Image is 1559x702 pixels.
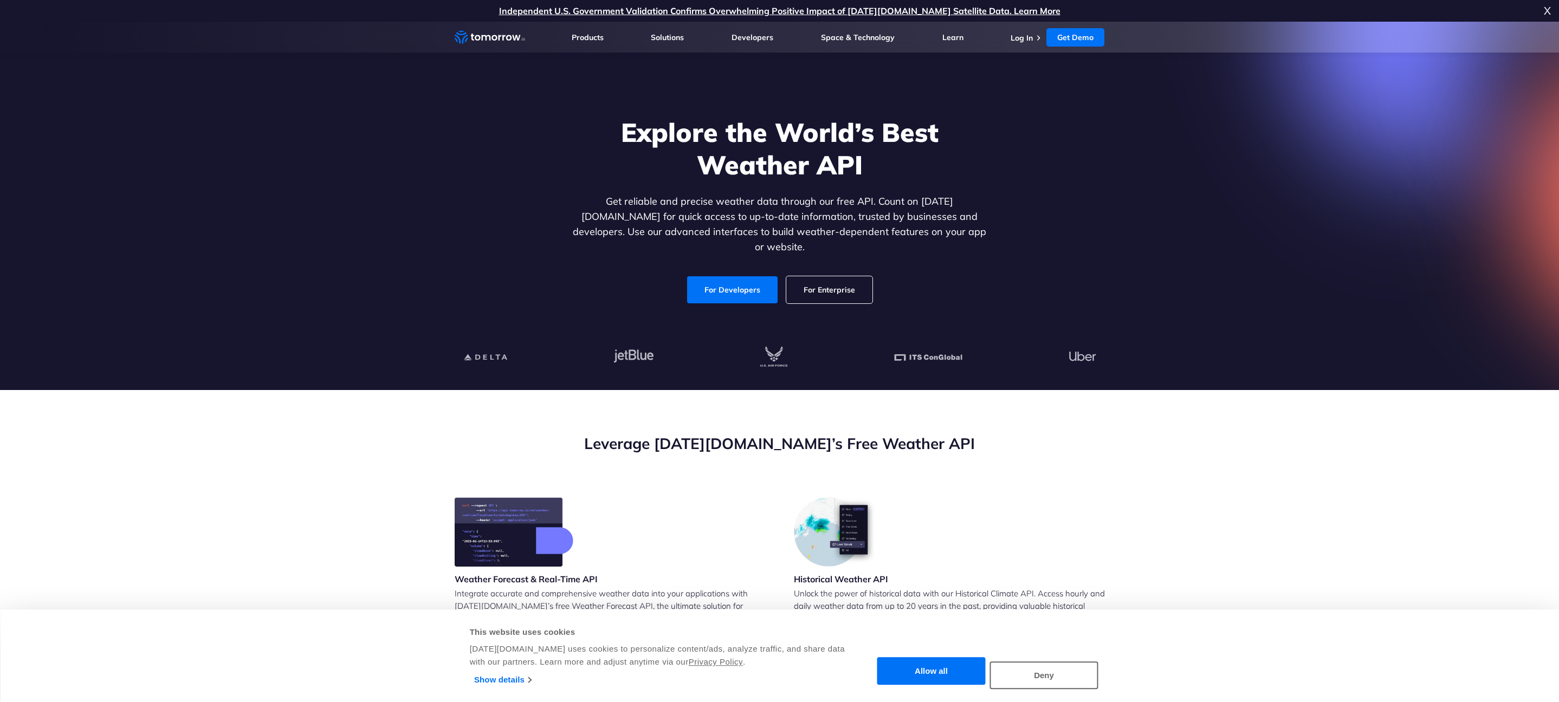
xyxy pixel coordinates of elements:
button: Deny [990,661,1098,689]
h1: Explore the World’s Best Weather API [571,116,989,181]
div: [DATE][DOMAIN_NAME] uses cookies to personalize content/ads, analyze traffic, and share data with... [470,642,846,668]
h2: Leverage [DATE][DOMAIN_NAME]’s Free Weather API [455,433,1105,454]
a: For Developers [687,276,778,303]
a: Space & Technology [821,32,895,42]
h3: Historical Weather API [794,573,888,585]
a: Learn [942,32,963,42]
p: Integrate accurate and comprehensive weather data into your applications with [DATE][DOMAIN_NAME]... [455,587,766,662]
a: Get Demo [1046,28,1104,47]
a: Home link [455,29,525,45]
a: Show details [474,672,531,688]
div: This website uses cookies [470,626,846,639]
a: Products [572,32,604,42]
a: Solutions [651,32,684,42]
button: Allow all [877,658,986,685]
p: Get reliable and precise weather data through our free API. Count on [DATE][DOMAIN_NAME] for quic... [571,194,989,255]
a: Developers [732,32,773,42]
h3: Weather Forecast & Real-Time API [455,573,598,585]
p: Unlock the power of historical data with our Historical Climate API. Access hourly and daily weat... [794,587,1105,649]
a: Independent U.S. Government Validation Confirms Overwhelming Positive Impact of [DATE][DOMAIN_NAM... [499,5,1060,16]
a: For Enterprise [786,276,872,303]
a: Log In [1011,33,1033,43]
a: Privacy Policy [689,657,743,666]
